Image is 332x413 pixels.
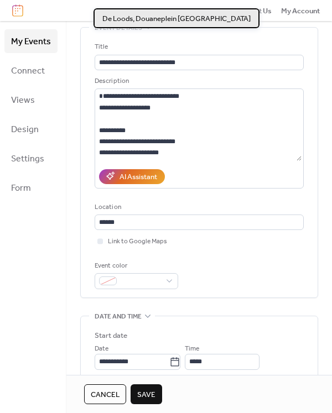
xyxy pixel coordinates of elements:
span: Settings [11,150,44,168]
a: Connect [4,59,58,82]
span: Connect [11,62,45,80]
span: My Events [11,33,51,50]
span: Save [137,389,155,400]
a: Form [4,176,58,200]
span: Date [95,343,108,354]
a: Settings [4,147,58,170]
span: Cancel [91,389,120,400]
div: Event color [95,260,176,271]
img: logo [12,4,23,17]
button: Save [131,384,162,404]
div: Title [95,41,302,53]
a: Design [4,117,58,141]
span: Event details [95,23,142,34]
div: Start date [95,330,127,341]
span: Date and time [95,311,142,322]
div: Description [95,76,302,87]
div: AI Assistant [120,171,157,182]
button: Cancel [84,384,126,404]
span: Link to Google Maps [108,236,167,247]
button: AI Assistant [99,169,165,184]
a: Contact Us [235,5,272,16]
a: My Account [281,5,320,16]
span: Views [11,92,35,109]
a: My Events [4,29,58,53]
span: My Account [281,6,320,17]
span: De Loods, Douaneplein [GEOGRAPHIC_DATA] [102,13,251,24]
span: Design [11,121,39,138]
div: Location [95,202,302,213]
span: Time [185,343,199,354]
span: Form [11,180,31,197]
a: Views [4,88,58,112]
